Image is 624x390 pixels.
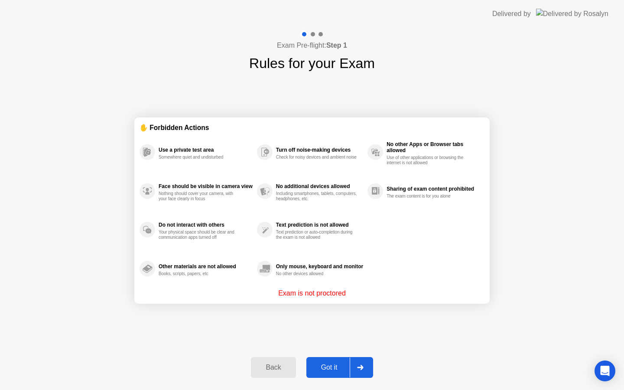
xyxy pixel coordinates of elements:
[387,194,468,199] div: The exam content is for you alone
[159,222,253,228] div: Do not interact with others
[276,222,363,228] div: Text prediction is not allowed
[387,141,480,153] div: No other Apps or Browser tabs allowed
[276,263,363,270] div: Only mouse, keyboard and monitor
[140,123,484,133] div: ✋ Forbidden Actions
[276,155,358,160] div: Check for noisy devices and ambient noise
[253,364,293,371] div: Back
[251,357,296,378] button: Back
[306,357,373,378] button: Got it
[276,191,358,201] div: Including smartphones, tablets, computers, headphones, etc.
[159,230,240,240] div: Your physical space should be clear and communication apps turned off
[276,230,358,240] div: Text prediction or auto-completion during the exam is not allowed
[159,155,240,160] div: Somewhere quiet and undisturbed
[159,263,253,270] div: Other materials are not allowed
[159,147,253,153] div: Use a private test area
[387,186,480,192] div: Sharing of exam content prohibited
[159,183,253,189] div: Face should be visible in camera view
[159,271,240,276] div: Books, scripts, papers, etc
[492,9,531,19] div: Delivered by
[278,288,346,299] p: Exam is not proctored
[387,155,468,166] div: Use of other applications or browsing the internet is not allowed
[159,191,240,201] div: Nothing should cover your camera, with your face clearly in focus
[309,364,350,371] div: Got it
[595,361,615,381] div: Open Intercom Messenger
[536,9,608,19] img: Delivered by Rosalyn
[277,40,347,51] h4: Exam Pre-flight:
[276,271,358,276] div: No other devices allowed
[249,53,375,74] h1: Rules for your Exam
[276,183,363,189] div: No additional devices allowed
[276,147,363,153] div: Turn off noise-making devices
[326,42,347,49] b: Step 1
